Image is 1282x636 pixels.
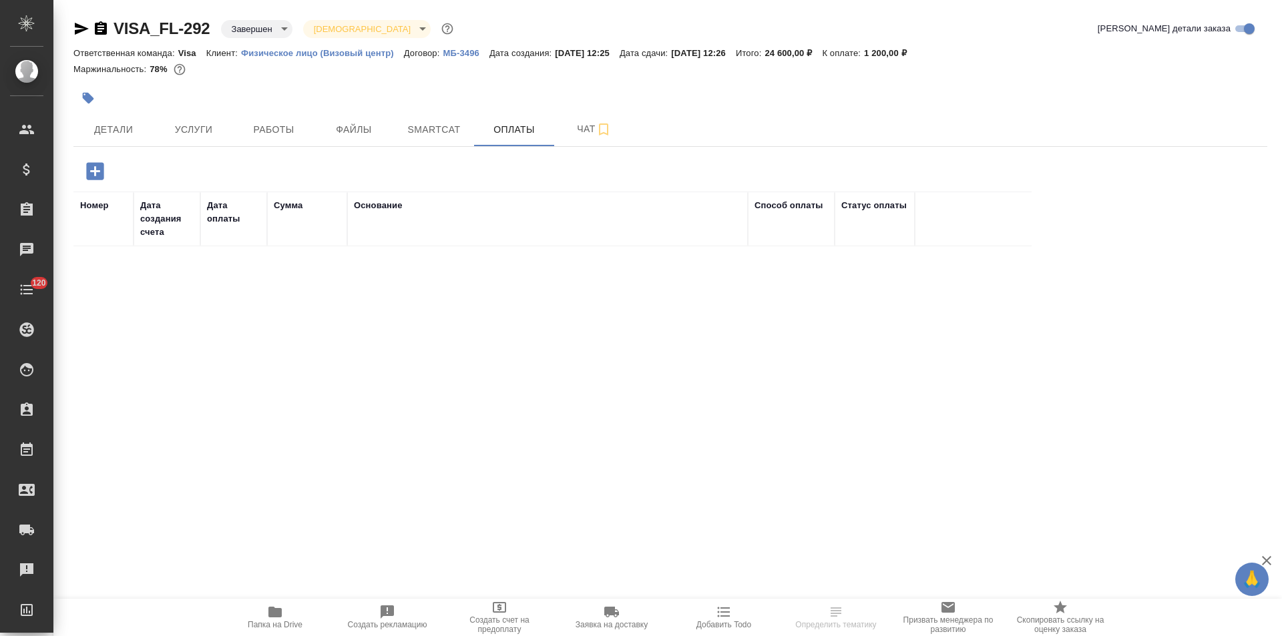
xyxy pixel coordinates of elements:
[207,199,260,226] div: Дата оплаты
[864,48,917,58] p: 1 200,00 ₽
[404,48,443,58] p: Договор:
[620,48,671,58] p: Дата сдачи:
[555,48,620,58] p: [DATE] 12:25
[576,620,648,629] span: Заявка на доставку
[114,19,210,37] a: VISA_FL-292
[93,21,109,37] button: Скопировать ссылку
[73,83,103,113] button: Добавить тэг
[228,23,276,35] button: Завершен
[24,276,54,290] span: 120
[671,48,736,58] p: [DATE] 12:26
[206,48,241,58] p: Клиент:
[310,23,415,35] button: [DEMOGRAPHIC_DATA]
[736,48,765,58] p: Итого:
[241,47,404,58] a: Физическое лицо (Визовый центр)
[248,620,302,629] span: Папка на Drive
[1241,565,1263,593] span: 🙏
[354,199,403,212] div: Основание
[841,199,907,212] div: Статус оплаты
[795,620,876,629] span: Определить тематику
[443,599,556,636] button: Создать счет на предоплату
[892,599,1004,636] button: Призвать менеджера по развитию
[596,121,612,137] svg: Подписаться
[242,121,306,138] span: Работы
[171,61,188,78] button: 4500.00 RUB;
[331,599,443,636] button: Создать рекламацию
[900,615,996,634] span: Призвать менеджера по развитию
[241,48,404,58] p: Физическое лицо (Визовый центр)
[77,157,114,185] button: Добавить оплату
[162,121,226,138] span: Услуги
[556,599,668,636] button: Заявка на доставку
[1004,599,1116,636] button: Скопировать ссылку на оценку заказа
[73,48,178,58] p: Ответственная команда:
[443,47,489,58] a: МБ-3496
[81,121,146,138] span: Детали
[322,121,386,138] span: Файлы
[274,199,302,212] div: Сумма
[1012,615,1108,634] span: Скопировать ссылку на оценку заказа
[696,620,751,629] span: Добавить Todo
[73,64,150,74] p: Маржинальность:
[443,48,489,58] p: МБ-3496
[178,48,206,58] p: Visa
[765,48,822,58] p: 24 600,00 ₽
[219,599,331,636] button: Папка на Drive
[780,599,892,636] button: Определить тематику
[402,121,466,138] span: Smartcat
[489,48,555,58] p: Дата создания:
[755,199,823,212] div: Способ оплаты
[1235,563,1269,596] button: 🙏
[150,64,170,74] p: 78%
[451,615,548,634] span: Создать счет на предоплату
[3,273,50,306] a: 120
[80,199,109,212] div: Номер
[348,620,427,629] span: Создать рекламацию
[822,48,864,58] p: К оплате:
[303,20,431,38] div: Завершен
[439,20,456,37] button: Доп статусы указывают на важность/срочность заказа
[1098,22,1231,35] span: [PERSON_NAME] детали заказа
[221,20,292,38] div: Завершен
[482,121,546,138] span: Оплаты
[668,599,780,636] button: Добавить Todo
[562,121,626,137] span: Чат
[73,21,89,37] button: Скопировать ссылку для ЯМессенджера
[140,199,194,239] div: Дата создания счета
